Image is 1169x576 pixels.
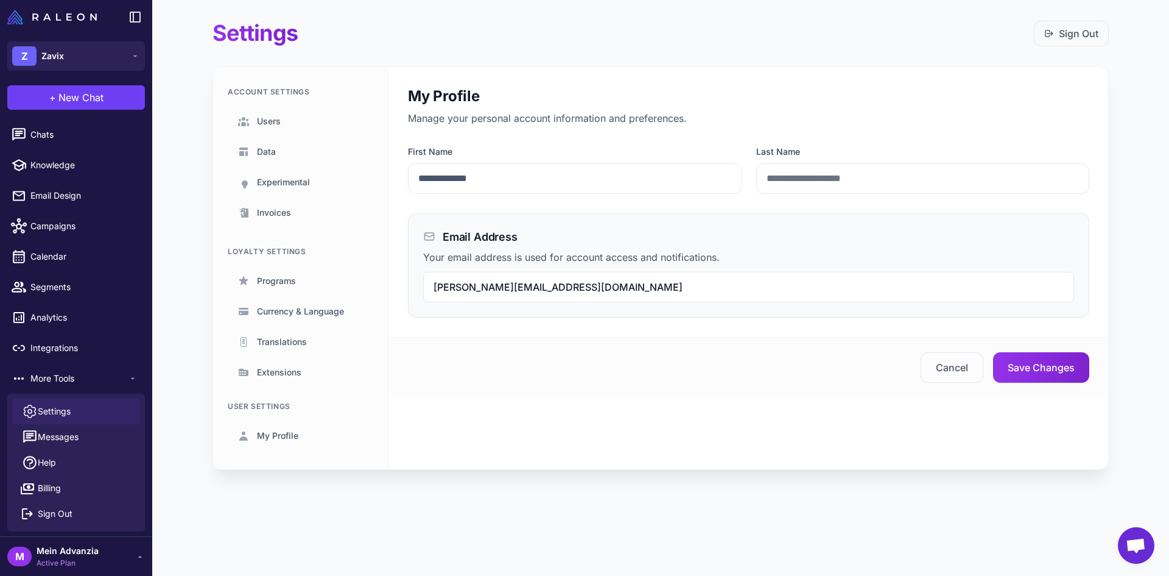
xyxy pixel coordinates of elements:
[38,507,72,521] span: Sign Out
[212,20,298,47] h1: Settings
[30,219,138,233] span: Campaigns
[38,405,71,418] span: Settings
[5,183,147,208] a: Email Design
[37,544,99,558] span: Mein Advanzia
[7,10,97,24] img: Raleon Logo
[7,547,32,566] div: M
[228,267,373,295] a: Programs
[756,145,1090,158] label: Last Name
[257,145,276,158] span: Data
[228,422,373,450] a: My Profile
[257,206,291,219] span: Invoices
[7,85,145,110] button: +New Chat
[408,145,742,158] label: First Name
[408,111,1089,126] p: Manage your personal account information and preferences.
[228,107,373,135] a: Users
[257,429,298,443] span: My Profile
[5,122,147,148] a: Chats
[257,115,281,128] span: Users
[7,41,145,71] button: ZZavix
[30,372,128,385] span: More Tools
[228,328,373,356] a: Translations
[30,128,138,141] span: Chats
[443,229,518,245] h3: Email Address
[1118,527,1154,564] a: Open chat
[434,281,683,293] span: [PERSON_NAME][EMAIL_ADDRESS][DOMAIN_NAME]
[5,274,147,300] a: Segments
[49,90,56,105] span: +
[423,250,1074,265] p: Your email address is used for account access and notifications.
[408,87,1089,106] h2: My Profile
[228,138,373,166] a: Data
[7,10,102,24] a: Raleon Logo
[257,305,344,318] span: Currency & Language
[5,335,147,361] a: Integrations
[30,280,138,294] span: Segments
[257,176,310,189] span: Experimental
[58,90,104,105] span: New Chat
[30,189,138,202] span: Email Design
[30,158,138,172] span: Knowledge
[257,335,307,349] span: Translations
[1044,26,1098,41] a: Sign Out
[5,213,147,239] a: Campaigns
[921,352,983,383] button: Cancel
[228,358,373,386] a: Extensions
[12,424,140,450] button: Messages
[228,168,373,196] a: Experimental
[5,152,147,178] a: Knowledge
[5,244,147,269] a: Calendar
[5,305,147,330] a: Analytics
[993,352,1089,383] button: Save Changes
[228,87,373,98] div: Account Settings
[12,501,140,527] button: Sign Out
[1034,21,1109,46] button: Sign Out
[30,311,138,324] span: Analytics
[37,558,99,569] span: Active Plan
[228,297,373,325] a: Currency & Language
[257,366,301,379] span: Extensions
[12,46,37,66] div: Z
[38,482,61,495] span: Billing
[228,199,373,227] a: Invoices
[228,401,373,412] div: User Settings
[228,246,373,257] div: Loyalty Settings
[41,49,64,63] span: Zavix
[257,274,296,288] span: Programs
[12,450,140,475] a: Help
[38,456,56,469] span: Help
[30,341,138,355] span: Integrations
[38,430,79,444] span: Messages
[30,250,138,263] span: Calendar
